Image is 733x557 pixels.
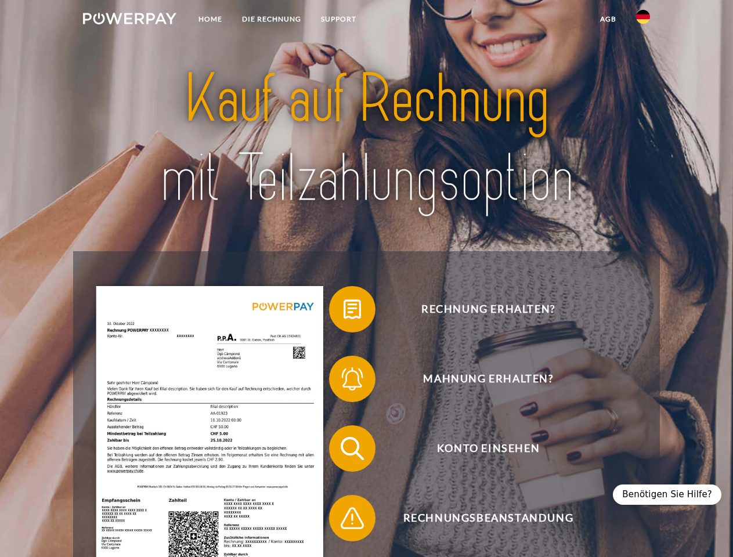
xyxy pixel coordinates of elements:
img: de [636,10,650,24]
a: agb [590,9,626,30]
img: qb_search.svg [338,434,367,463]
img: qb_bell.svg [338,364,367,393]
img: qb_warning.svg [338,504,367,533]
button: Rechnung erhalten? [329,286,631,332]
span: Mahnung erhalten? [346,356,630,402]
div: Benötigen Sie Hilfe? [613,484,721,505]
a: SUPPORT [311,9,366,30]
img: title-powerpay_de.svg [111,56,622,222]
button: Rechnungsbeanstandung [329,495,631,541]
a: Home [189,9,232,30]
img: logo-powerpay-white.svg [83,13,176,24]
button: Mahnung erhalten? [329,356,631,402]
span: Konto einsehen [346,425,630,472]
span: Rechnungsbeanstandung [346,495,630,541]
img: qb_bill.svg [338,295,367,324]
a: DIE RECHNUNG [232,9,311,30]
button: Konto einsehen [329,425,631,472]
span: Rechnung erhalten? [346,286,630,332]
